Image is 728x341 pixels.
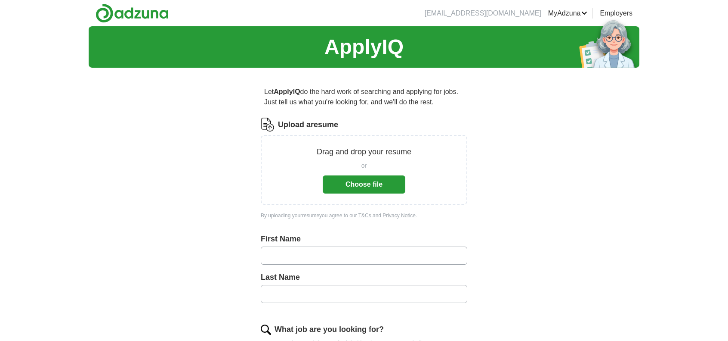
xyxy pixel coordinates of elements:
[261,272,467,283] label: Last Name
[323,175,405,194] button: Choose file
[358,213,371,219] a: T&Cs
[548,8,588,19] a: MyAdzuna
[383,213,416,219] a: Privacy Notice
[317,146,411,158] p: Drag and drop your resume
[261,325,271,335] img: search.png
[261,83,467,111] p: Let do the hard work of searching and applying for jobs. Just tell us what you're looking for, an...
[425,8,541,19] li: [EMAIL_ADDRESS][DOMAIN_NAME]
[324,31,404,63] h1: ApplyIQ
[96,3,169,23] img: Adzuna logo
[261,233,467,245] label: First Name
[275,324,384,335] label: What job are you looking for?
[261,212,467,219] div: By uploading your resume you agree to our and .
[600,8,632,19] a: Employers
[261,118,275,131] img: CV Icon
[274,88,300,95] strong: ApplyIQ
[278,119,338,131] label: Upload a resume
[361,161,367,170] span: or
